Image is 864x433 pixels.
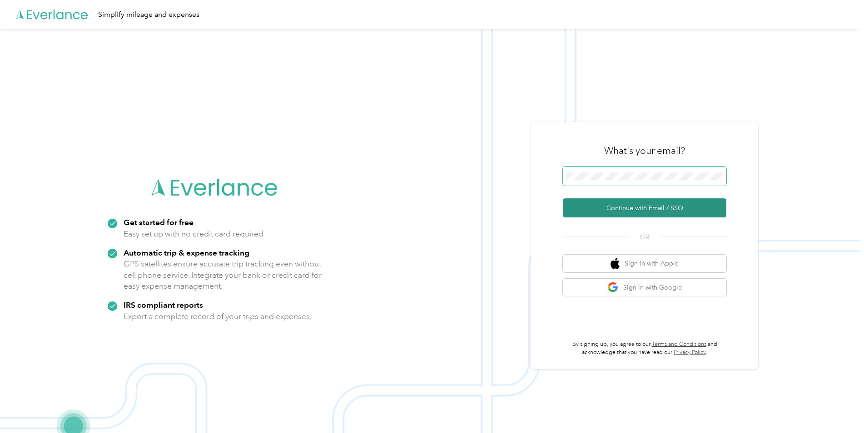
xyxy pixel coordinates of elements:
[652,341,706,348] a: Terms and Conditions
[611,258,620,269] img: apple logo
[607,282,619,293] img: google logo
[124,228,263,240] p: Easy set up with no credit card required
[604,144,685,157] h3: What's your email?
[674,349,706,356] a: Privacy Policy
[124,258,322,292] p: GPS satellites ensure accurate trip tracking even without cell phone service. Integrate your bank...
[98,9,199,20] div: Simplify mileage and expenses
[124,248,249,257] strong: Automatic trip & expense tracking
[124,217,194,227] strong: Get started for free
[629,232,660,242] span: OR
[563,279,726,296] button: google logoSign in with Google
[563,340,726,356] p: By signing up, you agree to our and acknowledge that you have read our .
[563,255,726,272] button: apple logoSign in with Apple
[124,311,312,322] p: Export a complete record of your trips and expenses.
[563,198,726,217] button: Continue with Email / SSO
[124,300,203,310] strong: IRS compliant reports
